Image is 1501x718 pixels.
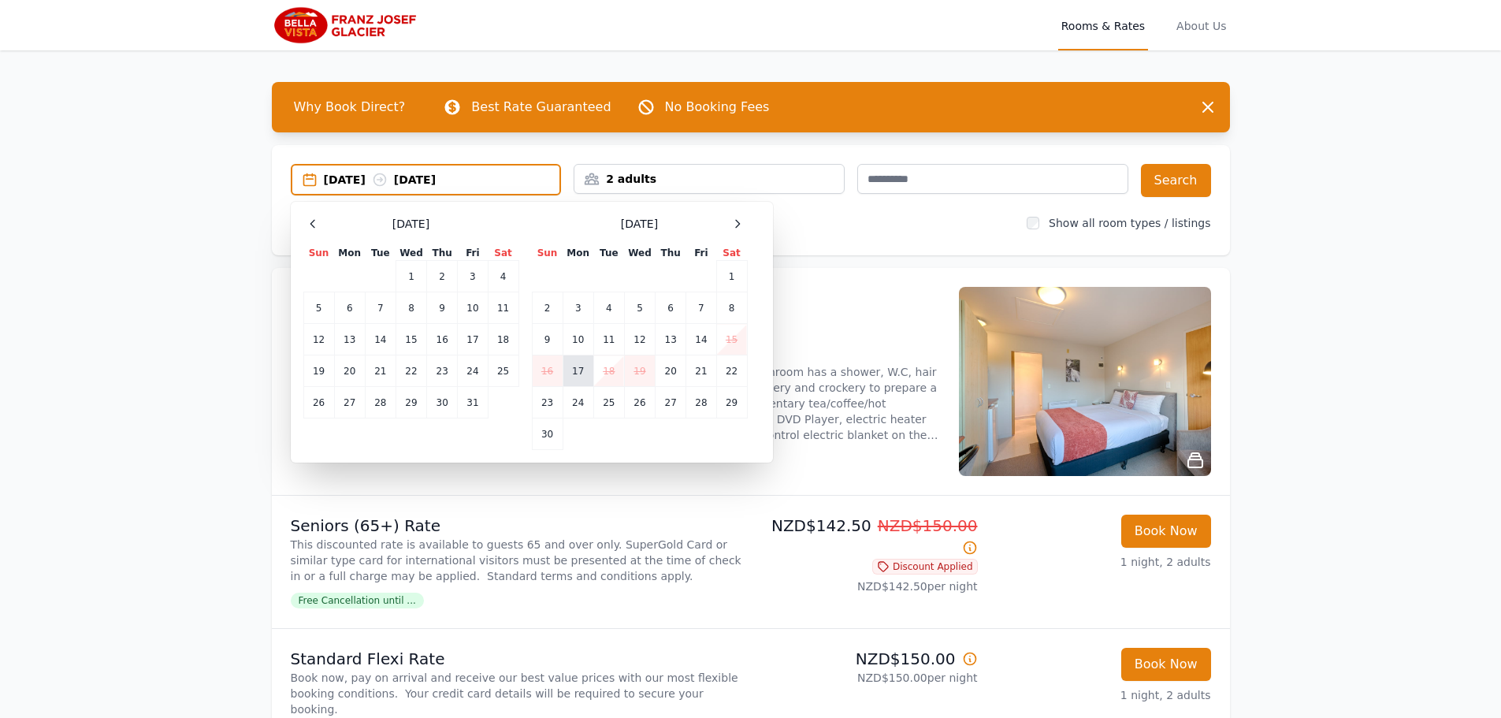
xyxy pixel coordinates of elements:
th: Sat [716,246,747,261]
td: 11 [488,292,518,324]
td: 25 [593,387,624,419]
td: 1 [716,261,747,292]
td: 11 [593,324,624,355]
th: Tue [593,246,624,261]
td: 18 [593,355,624,387]
th: Thu [656,246,686,261]
th: Sat [488,246,518,261]
div: [DATE] [DATE] [324,172,560,188]
th: Fri [686,246,716,261]
th: Thu [427,246,458,261]
td: 4 [488,261,518,292]
td: 4 [593,292,624,324]
td: 5 [624,292,655,324]
p: Best Rate Guaranteed [471,98,611,117]
p: 1 night, 2 adults [990,687,1211,703]
span: [DATE] [621,216,658,232]
div: 2 adults [574,171,844,187]
th: Tue [365,246,396,261]
td: 31 [458,387,488,419]
p: NZD$142.50 per night [757,578,978,594]
td: 6 [656,292,686,324]
td: 30 [427,387,458,419]
td: 3 [563,292,593,324]
p: No Booking Fees [665,98,770,117]
td: 28 [686,387,716,419]
p: NZD$142.50 [757,515,978,559]
td: 19 [303,355,334,387]
p: NZD$150.00 per night [757,670,978,686]
p: 1 night, 2 adults [990,554,1211,570]
td: 29 [716,387,747,419]
td: 23 [427,355,458,387]
td: 14 [365,324,396,355]
td: 9 [532,324,563,355]
td: 8 [396,292,426,324]
td: 12 [624,324,655,355]
td: 3 [458,261,488,292]
td: 7 [686,292,716,324]
td: 2 [427,261,458,292]
button: Book Now [1121,515,1211,548]
td: 7 [365,292,396,324]
td: 26 [303,387,334,419]
span: Why Book Direct? [281,91,418,123]
th: Wed [396,246,426,261]
th: Sun [532,246,563,261]
td: 22 [716,355,747,387]
td: 29 [396,387,426,419]
th: Mon [334,246,365,261]
td: 25 [488,355,518,387]
td: 17 [563,355,593,387]
th: Mon [563,246,593,261]
td: 12 [303,324,334,355]
img: Bella Vista Franz Josef Glacier [272,6,423,44]
td: 13 [656,324,686,355]
td: 20 [334,355,365,387]
p: Book now, pay on arrival and receive our best value prices with our most flexible booking conditi... [291,670,745,717]
button: Search [1141,164,1211,197]
td: 8 [716,292,747,324]
p: Standard Flexi Rate [291,648,745,670]
td: 22 [396,355,426,387]
td: 16 [427,324,458,355]
span: NZD$150.00 [878,516,978,535]
th: Sun [303,246,334,261]
td: 15 [396,324,426,355]
p: Seniors (65+) Rate [291,515,745,537]
span: Free Cancellation until ... [291,593,424,608]
td: 30 [532,419,563,450]
td: 1 [396,261,426,292]
td: 27 [656,387,686,419]
td: 16 [532,355,563,387]
span: Discount Applied [872,559,978,575]
td: 2 [532,292,563,324]
td: 28 [365,387,396,419]
label: Show all room types / listings [1049,217,1210,229]
td: 21 [686,355,716,387]
button: Book Now [1121,648,1211,681]
td: 10 [458,292,488,324]
td: 26 [624,387,655,419]
p: NZD$150.00 [757,648,978,670]
td: 24 [458,355,488,387]
td: 27 [334,387,365,419]
td: 20 [656,355,686,387]
span: [DATE] [392,216,429,232]
td: 23 [532,387,563,419]
td: 14 [686,324,716,355]
td: 24 [563,387,593,419]
td: 13 [334,324,365,355]
td: 18 [488,324,518,355]
td: 9 [427,292,458,324]
td: 5 [303,292,334,324]
th: Wed [624,246,655,261]
th: Fri [458,246,488,261]
p: This discounted rate is available to guests 65 and over only. SuperGold Card or similar type card... [291,537,745,584]
td: 17 [458,324,488,355]
td: 21 [365,355,396,387]
td: 19 [624,355,655,387]
td: 6 [334,292,365,324]
td: 15 [716,324,747,355]
td: 10 [563,324,593,355]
